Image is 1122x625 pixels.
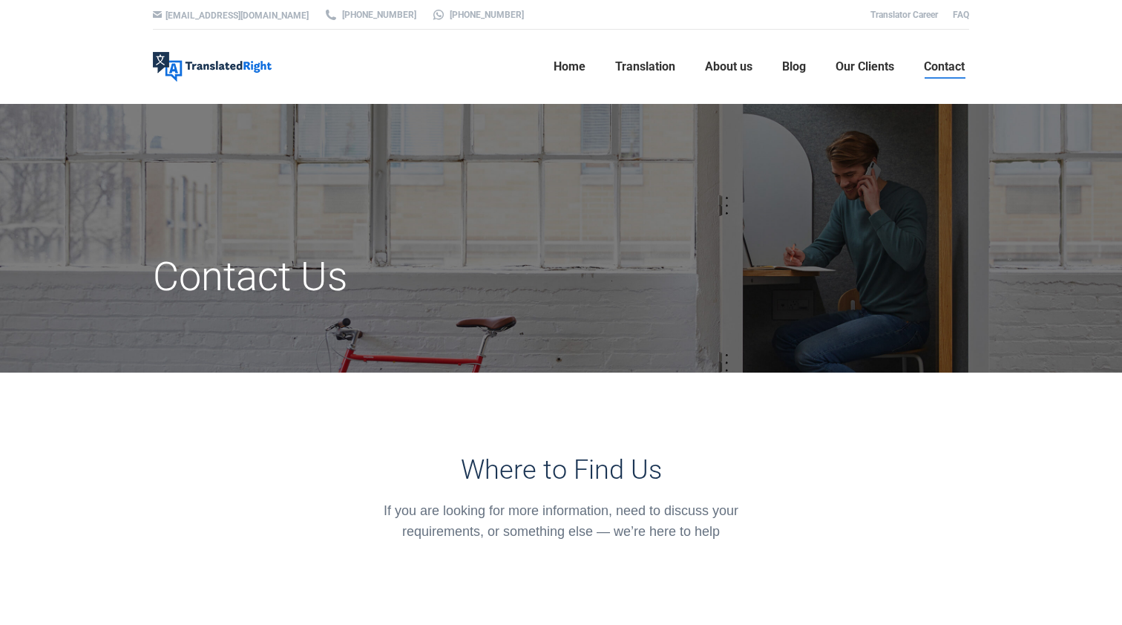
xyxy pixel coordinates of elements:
img: Translated Right [153,52,272,82]
a: Translator Career [870,10,938,20]
a: [EMAIL_ADDRESS][DOMAIN_NAME] [165,10,309,21]
a: [PHONE_NUMBER] [324,8,416,22]
span: Blog [782,59,806,74]
span: Home [554,59,585,74]
span: Our Clients [836,59,894,74]
h3: Where to Find Us [363,454,760,485]
a: Home [549,43,590,91]
h1: Contact Us [153,252,689,301]
a: [PHONE_NUMBER] [431,8,524,22]
span: Contact [924,59,965,74]
a: Translation [611,43,680,91]
a: Blog [778,43,810,91]
a: About us [701,43,757,91]
div: If you are looking for more information, need to discuss your requirements, or something else — w... [363,500,760,542]
span: Translation [615,59,675,74]
span: About us [705,59,752,74]
a: FAQ [953,10,969,20]
a: Contact [919,43,969,91]
a: Our Clients [831,43,899,91]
